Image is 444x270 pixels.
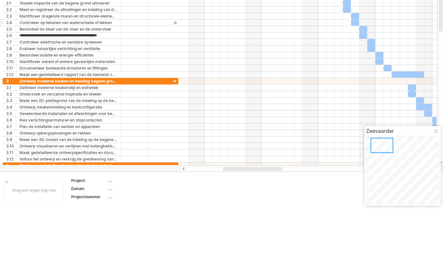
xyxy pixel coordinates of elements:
div: 3.1 [6,84,16,91]
div: scroll naar activiteit [172,19,178,26]
div: Maak gedetailleerde ontwerpspecificaties en documentatie [20,149,117,156]
div: 3.5 [6,110,16,117]
div: 4 [6,162,16,169]
div: Evalueer natuurlijke verlichting en ventilatie [20,45,117,52]
div: Maak een 3D-model van de indeling op de begane grond [20,136,117,143]
div: 3.3 [6,97,16,104]
div: 2.10 [6,58,16,65]
div: .... [108,186,163,191]
div: 2.4 [6,19,16,26]
div: 3 [6,78,16,84]
div: 3.10 [6,143,16,149]
div: Datum: [71,186,107,191]
div: Ontwerp opbergoplossingen en rekken [20,130,117,136]
div: Ontwerp, keukenindeling en kastconfiguratie [20,104,117,110]
div: Geselecteerde materialen en afwerkingen voor keuken en begane grond [20,110,117,117]
font: Voeg een eigen logo toe [12,188,56,193]
div: Identificeer asbest of andere gevaarlijke materialen [20,58,117,65]
div: 3.6 [6,117,16,123]
div: Maak een gedetailleerd renovatieschema en budget [20,162,117,169]
div: 3.9 [6,136,16,143]
div: Definieer moderne keukenstijl en esthetiek [20,84,117,91]
div: 2.2 [6,6,16,13]
div: 2.3 [6,13,16,19]
div: Ontwerp moderne keuken en indeling begane grond [20,78,117,84]
div: Kies verlichtingsarmaturen en stopcontacten [20,117,117,123]
div: 2.8 [6,45,16,52]
div: 2.7 [6,39,16,45]
div: Documenteer bestaande armaturen en fittingen [20,65,117,71]
div: Zeevaarder [366,128,439,134]
div: .... [108,194,163,199]
div: 3.4 [6,104,16,110]
div: Meet en registreer de afmetingen en indeling van de ruimte [20,6,117,13]
div: 2.5 [6,26,16,32]
div: .... [108,178,163,183]
div: 2.12 [6,71,16,78]
div: Controleer op tekenen van waterschade of lekken [20,19,117,26]
div: Project: [71,178,107,183]
div: Ontwerp visualiseren en verfijnen met belanghebbenden [20,143,117,149]
div: 3.11 [6,149,16,156]
div: Voltooi het ontwerp en verkrijg de goedkeuring van belanghebbenden [20,156,117,162]
div: Maak een gedetailleerd rapport van de toestand van de begane grond [20,71,117,78]
div: 3.2 [6,91,16,97]
div: 2.11 [6,65,16,71]
div: 2.6 [6,32,16,39]
div: Controleer elektrische en sanitaire systemen [20,39,117,45]
div: 3.7 [6,123,16,130]
div: 3.8 [6,130,16,136]
div: Beoordeel de staat van de vloer en de ondervloer [20,26,117,32]
div: 3.12 [6,156,16,162]
div: 2.9 [6,52,16,58]
div: Beoordeel isolatie en energie-efficiëntie [20,52,117,58]
div: Maak een 2D-plattegrond van de indeling op de begane grond [20,97,117,104]
div: Identificeer dragende muren en structurele elementen [20,13,117,19]
div: Onderzoek en verzamel inspiratie en ideeën [20,91,117,97]
div: Projectnummer [71,194,107,199]
div: Plan de installatie van sanitair en apparaten [20,123,117,130]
